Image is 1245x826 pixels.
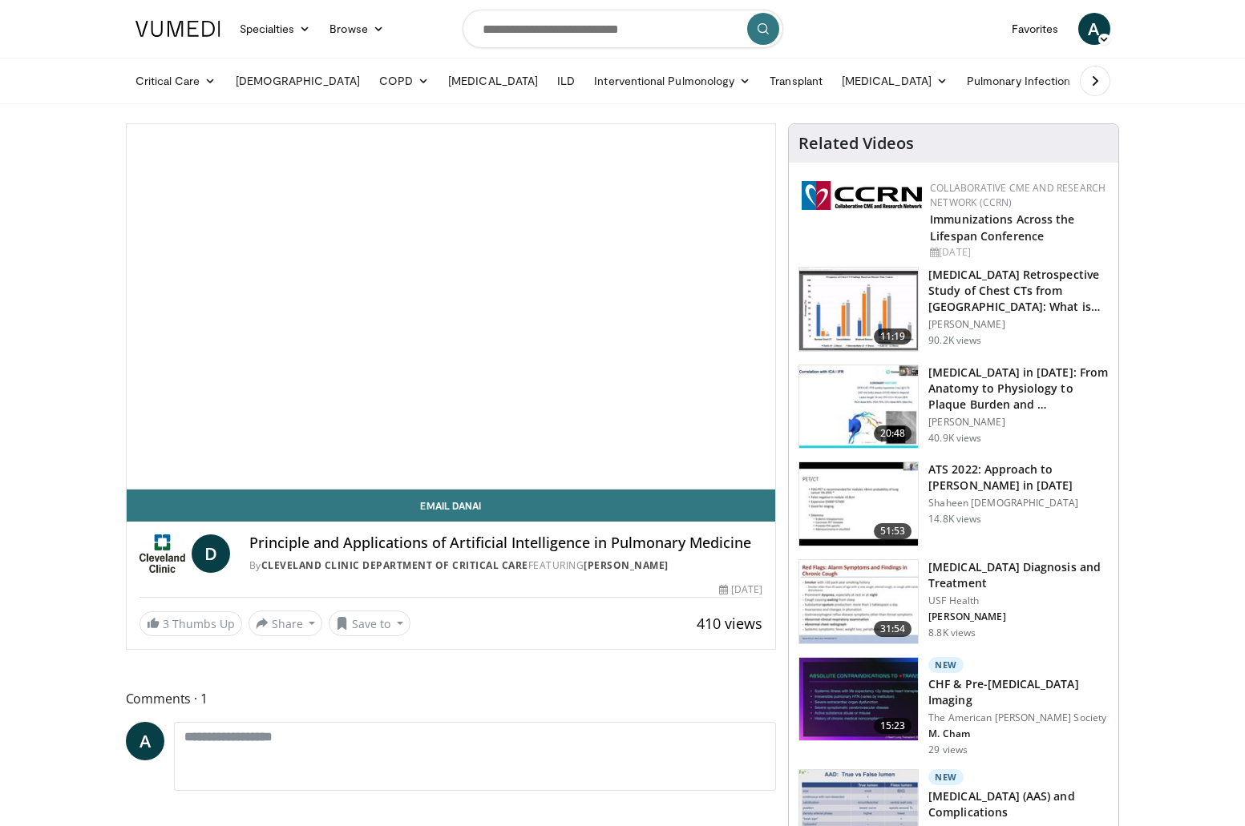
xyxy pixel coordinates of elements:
[719,582,762,597] div: [DATE]
[798,461,1109,546] a: 51:53 ATS 2022: Approach to [PERSON_NAME] in [DATE] Shaheen [DEMOGRAPHIC_DATA] 14.8K views
[463,10,783,48] input: Search topics, interventions
[874,621,912,637] span: 31:54
[874,718,912,734] span: 15:23
[928,267,1109,315] h3: [MEDICAL_DATA] Retrospective Study of Chest CTs from [GEOGRAPHIC_DATA]: What is the Re…
[928,711,1109,724] p: The American [PERSON_NAME] Society
[261,558,528,572] a: Cleveland Clinic Department of Critical Care
[928,334,981,347] p: 90.2K views
[928,788,1109,820] h3: [MEDICAL_DATA] (AAS) and Complications
[760,65,832,97] a: Transplant
[798,267,1109,352] a: 11:19 [MEDICAL_DATA] Retrospective Study of Chest CTs from [GEOGRAPHIC_DATA]: What is the Re… [PE...
[799,658,918,741] img: 6a143f31-f1e1-4cea-acc1-48239cf5bf88.150x105_q85_crop-smart_upscale.jpg
[928,559,1109,591] h3: [MEDICAL_DATA] Diagnosis and Treatment
[928,416,1109,429] p: [PERSON_NAME]
[798,134,914,153] h4: Related Videos
[928,676,1109,708] h3: CHF & Pre-[MEDICAL_DATA] Imaging
[799,268,918,351] img: c2eb46a3-50d3-446d-a553-a9f8510c7760.150x105_q85_crop-smart_upscale.jpg
[928,627,976,639] p: 8.8K views
[127,490,776,522] a: Email Danai
[135,21,220,37] img: VuMedi Logo
[930,212,1074,244] a: Immunizations Across the Lifespan Conference
[249,534,762,552] h4: Principle and Applications of Artificial Intelligence in Pulmonary Medicine
[584,65,760,97] a: Interventional Pulmonology
[957,65,1096,97] a: Pulmonary Infection
[584,558,669,572] a: [PERSON_NAME]
[439,65,548,97] a: [MEDICAL_DATA]
[126,65,226,97] a: Critical Care
[139,611,242,636] a: 3 Thumbs Up
[139,534,185,573] img: Cleveland Clinic Department of Critical Care
[928,610,1109,623] p: [PERSON_NAME]
[928,594,1109,607] p: USF Health
[928,318,1109,331] p: [PERSON_NAME]
[928,461,1109,494] h3: ATS 2022: Approach to [PERSON_NAME] in [DATE]
[930,181,1106,209] a: Collaborative CME and Research Network (CCRN)
[928,657,964,673] p: New
[249,610,323,636] button: Share
[928,743,968,756] p: 29 views
[930,245,1106,260] div: [DATE]
[874,523,912,539] span: 51:53
[320,13,394,45] a: Browse
[928,365,1109,413] h3: [MEDICAL_DATA] in [DATE]: From Anatomy to Physiology to Plaque Burden and …
[928,769,964,785] p: New
[370,65,439,97] a: COPD
[874,425,912,441] span: 20:48
[832,65,957,97] a: [MEDICAL_DATA]
[127,124,776,490] video-js: Video Player
[802,181,922,210] img: a04ee3ba-8487-4636-b0fb-5e8d268f3737.png.150x105_q85_autocrop_double_scale_upscale_version-0.2.png
[226,65,370,97] a: [DEMOGRAPHIC_DATA]
[798,559,1109,644] a: 31:54 [MEDICAL_DATA] Diagnosis and Treatment USF Health [PERSON_NAME] 8.8K views
[874,328,912,345] span: 11:19
[126,688,777,709] span: Comments 1
[799,560,918,643] img: 912d4c0c-18df-4adc-aa60-24f51820003e.150x105_q85_crop-smart_upscale.jpg
[192,534,230,573] a: D
[928,432,981,445] p: 40.9K views
[697,614,762,633] span: 410 views
[928,727,1109,740] p: M. Cham
[1078,13,1110,45] a: A
[928,513,981,526] p: 14.8K views
[126,722,164,760] a: A
[928,497,1109,510] p: Shaheen [DEMOGRAPHIC_DATA]
[798,657,1109,756] a: 15:23 New CHF & Pre-[MEDICAL_DATA] Imaging The American [PERSON_NAME] Society M. Cham 29 views
[329,610,410,636] button: Save to
[163,616,169,631] span: 3
[230,13,321,45] a: Specialties
[798,365,1109,449] a: 20:48 [MEDICAL_DATA] in [DATE]: From Anatomy to Physiology to Plaque Burden and … [PERSON_NAME] 4...
[799,462,918,546] img: 5903cf87-07ec-4ec6-b228-01333f75c79d.150x105_q85_crop-smart_upscale.jpg
[799,365,918,449] img: 823da73b-7a00-425d-bb7f-45c8b03b10c3.150x105_q85_crop-smart_upscale.jpg
[548,65,584,97] a: ILD
[1002,13,1069,45] a: Favorites
[249,558,762,573] div: By FEATURING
